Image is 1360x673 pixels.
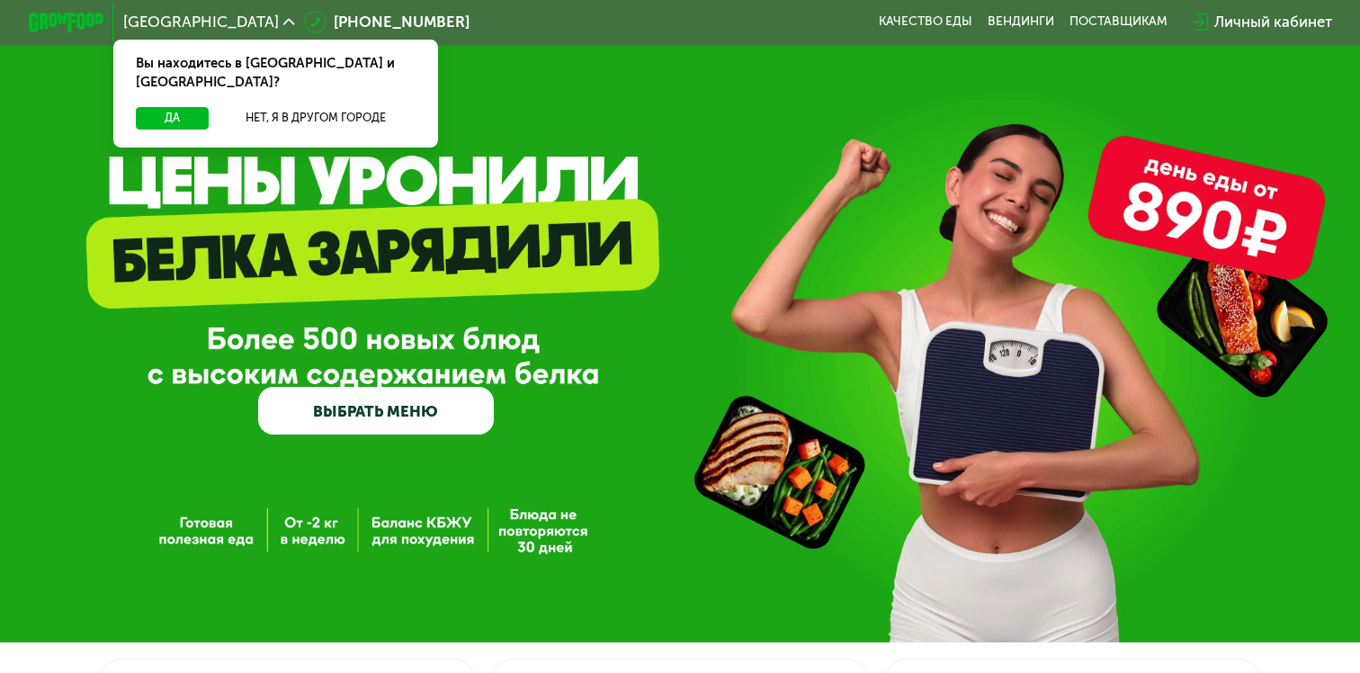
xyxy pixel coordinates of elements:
[1069,14,1168,30] div: поставщикам
[113,40,438,108] div: Вы находитесь в [GEOGRAPHIC_DATA] и [GEOGRAPHIC_DATA]?
[304,11,470,33] a: [PHONE_NUMBER]
[136,107,209,130] button: Да
[879,14,972,30] a: Качество еды
[123,14,279,30] span: [GEOGRAPHIC_DATA]
[258,387,493,434] a: ВЫБРАТЬ МЕНЮ
[1214,11,1332,33] div: Личный кабинет
[988,14,1054,30] a: Вендинги
[217,107,416,130] button: Нет, я в другом городе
